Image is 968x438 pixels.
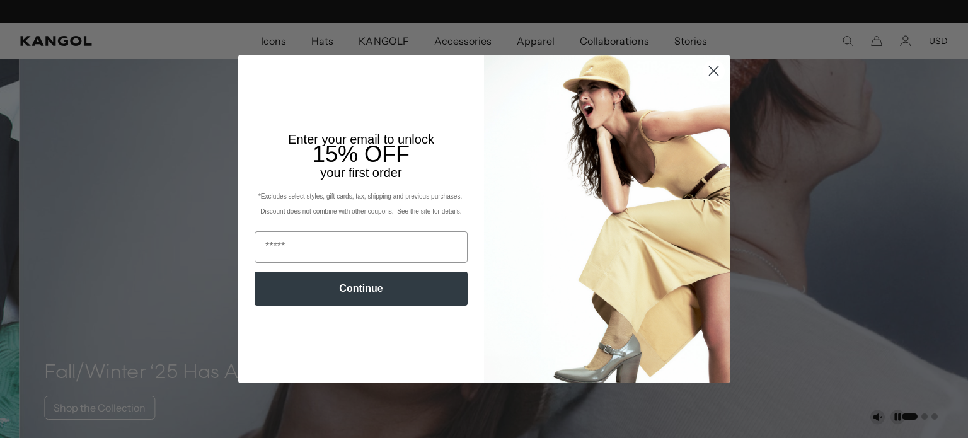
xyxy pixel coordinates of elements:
[484,55,730,383] img: 93be19ad-e773-4382-80b9-c9d740c9197f.jpeg
[313,141,410,167] span: 15% OFF
[255,231,468,263] input: Email
[258,193,464,215] span: *Excludes select styles, gift cards, tax, shipping and previous purchases. Discount does not comb...
[320,166,401,180] span: your first order
[255,272,468,306] button: Continue
[288,132,434,146] span: Enter your email to unlock
[703,60,725,82] button: Close dialog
